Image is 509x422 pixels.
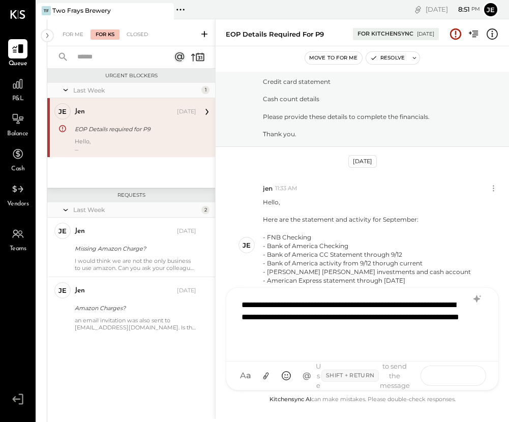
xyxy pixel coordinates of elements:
[12,95,24,104] span: P&L
[483,2,499,18] button: je
[1,39,35,69] a: Queue
[357,30,413,38] div: For KitchenSync
[246,371,251,381] span: a
[263,184,273,193] span: jen
[348,155,377,168] div: [DATE]
[275,185,297,193] span: 11:33 AM
[75,244,193,254] div: Missing Amazon Charge?
[263,267,471,276] div: - [PERSON_NAME] [PERSON_NAME] investments and cash account
[226,29,324,39] div: EOP Details required for P9
[177,227,196,235] div: [DATE]
[316,361,410,390] div: Use to send the message
[413,4,423,15] div: copy link
[177,287,196,295] div: [DATE]
[75,107,85,117] div: jen
[58,226,67,236] div: je
[75,226,85,236] div: jen
[177,108,196,116] div: [DATE]
[58,107,67,116] div: je
[1,224,35,254] a: Teams
[426,5,480,14] div: [DATE]
[263,233,471,242] div: - FNB Checking
[263,198,471,285] p: Hello,
[7,130,28,139] span: Balance
[421,363,446,389] span: SEND
[52,192,210,199] div: Requests
[297,367,316,385] button: @
[366,52,409,64] button: Resolve
[42,6,51,15] div: TF
[201,86,209,94] div: 1
[1,144,35,174] a: Cash
[75,124,193,134] div: EOP Details required for P9
[122,29,153,40] div: Closed
[73,205,199,214] div: Last Week
[75,257,196,272] div: I would think we are not the only business to use amazon. Can you ask your colleagues internally ...
[11,165,24,174] span: Cash
[75,317,196,331] div: an email invitation was also sent to [EMAIL_ADDRESS][DOMAIN_NAME]. Is this the correct email to use?
[263,242,471,250] div: - Bank of America Checking
[1,74,35,104] a: P&L
[52,72,210,79] div: Urgent Blockers
[417,31,434,38] div: [DATE]
[263,276,471,285] div: - American Express statement through [DATE]
[1,109,35,139] a: Balance
[305,52,362,64] button: Move to for me
[57,29,88,40] div: For Me
[91,29,119,40] div: For KS
[243,240,251,250] div: je
[10,245,26,254] span: Teams
[7,200,29,209] span: Vendors
[236,367,255,385] button: Aa
[75,303,193,313] div: Amazon Charges?
[52,6,111,15] div: Two Frays Brewery
[1,179,35,209] a: Vendors
[303,371,311,381] span: @
[75,138,196,152] div: Hello,
[263,259,471,267] div: - Bank of America activity from 9/12 thorugh current
[75,286,85,296] div: jen
[321,370,379,382] span: Shift + Return
[201,206,209,214] div: 2
[58,286,67,295] div: je
[263,250,471,259] div: - Bank of America CC Statement through 9/12
[9,59,27,69] span: Queue
[263,215,471,224] div: Here are the statement and activity for September:
[73,86,199,95] div: Last Week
